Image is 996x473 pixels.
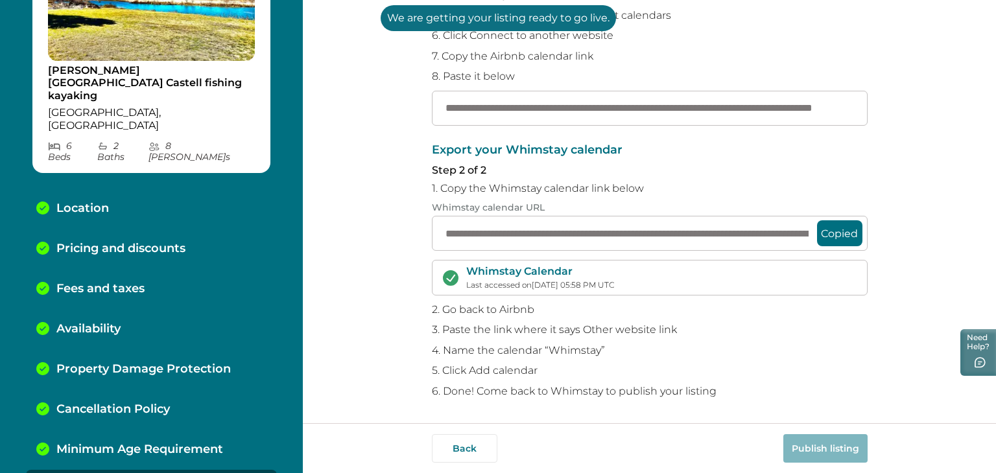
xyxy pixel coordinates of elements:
p: 1. Copy the Whimstay calendar link below [432,182,868,195]
p: We are getting your listing ready to go live. [381,5,616,31]
p: Step 2 of 2 [432,164,868,177]
p: 7. Copy the Airbnb calendar link [432,50,868,63]
p: 2 Bath s [97,141,148,163]
p: 3. Paste the link where it says Other website link [432,323,868,336]
p: Availability [56,322,121,336]
p: 2. Go back to Airbnb [432,303,868,316]
p: [GEOGRAPHIC_DATA], [GEOGRAPHIC_DATA] [48,106,255,132]
p: 6. Done! Come back to Whimstay to publish your listing [432,385,868,398]
p: Pricing and discounts [56,242,185,256]
p: 6 Bed s [48,141,97,163]
p: 8 [PERSON_NAME] s [148,141,255,163]
p: 4. Name the calendar “Whimstay” [432,344,868,357]
p: 5. Click Add calendar [432,364,868,377]
p: Fees and taxes [56,282,145,296]
p: Location [56,202,109,216]
p: 6. Click Connect to another website [432,29,868,42]
p: Last accessed on [DATE] 05:58 PM UTC [466,281,614,290]
p: Whimstay Calendar [466,265,614,278]
p: 5. Under Availability, choose Connect calendars [432,9,868,22]
p: Property Damage Protection [56,362,231,376]
p: Whimstay calendar URL [432,202,868,213]
p: Cancellation Policy [56,402,170,417]
p: [PERSON_NAME][GEOGRAPHIC_DATA] Castell fishing kayaking [48,64,255,102]
p: 8. Paste it below [432,70,868,83]
button: Publish listing [783,434,868,463]
p: Minimum Age Requirement [56,443,223,457]
button: Back [432,434,497,463]
p: Export your Whimstay calendar [432,144,868,157]
button: Copied [817,220,862,246]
